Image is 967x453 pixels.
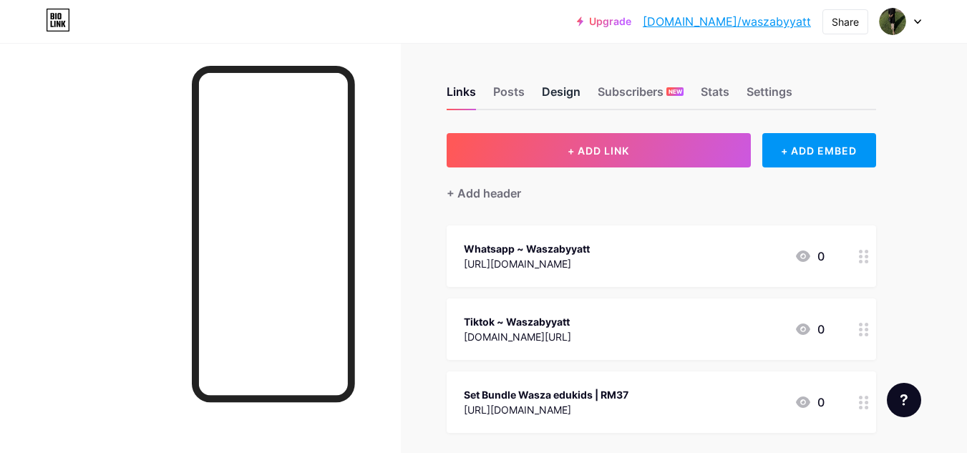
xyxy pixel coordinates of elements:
[568,145,629,157] span: + ADD LINK
[464,329,571,344] div: [DOMAIN_NAME][URL]
[598,83,684,109] div: Subscribers
[464,402,628,417] div: [URL][DOMAIN_NAME]
[447,83,476,109] div: Links
[747,83,792,109] div: Settings
[464,256,590,271] div: [URL][DOMAIN_NAME]
[542,83,580,109] div: Design
[832,14,859,29] div: Share
[464,314,571,329] div: Tiktok ~ Waszabyyatt
[795,321,825,338] div: 0
[464,387,628,402] div: Set Bundle Wasza edukids | RM37
[795,248,825,265] div: 0
[447,133,751,167] button: + ADD LINK
[447,185,521,202] div: + Add header
[493,83,525,109] div: Posts
[879,8,906,35] img: waszabyyatt
[701,83,729,109] div: Stats
[669,87,682,96] span: NEW
[577,16,631,27] a: Upgrade
[795,394,825,411] div: 0
[464,241,590,256] div: Whatsapp ~ Waszabyyatt
[643,13,811,30] a: [DOMAIN_NAME]/waszabyyatt
[762,133,876,167] div: + ADD EMBED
